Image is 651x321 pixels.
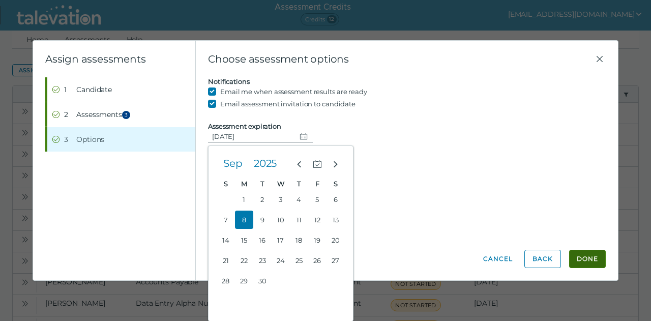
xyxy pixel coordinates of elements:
button: Sunday, September 28, 2025 [217,272,235,290]
span: Wednesday [277,180,284,188]
clr-wizard-title: Assign assessments [45,53,145,65]
span: Monday [241,180,247,188]
button: Tuesday, September 30, 2025 [253,272,272,290]
button: Monday, September 1, 2025 [235,190,253,209]
button: Friday, September 12, 2025 [308,211,327,229]
button: Saturday, September 6, 2025 [327,190,345,209]
button: Friday, September 5, 2025 [308,190,327,209]
cds-icon: Completed [52,135,60,143]
button: Next month [327,154,345,172]
button: Saturday, September 20, 2025 [327,231,345,249]
span: Options [76,134,104,144]
button: Close [594,53,606,65]
button: Monday, September 15, 2025 [235,231,253,249]
button: Sunday, September 21, 2025 [217,251,235,270]
button: Tuesday, September 23, 2025 [253,251,272,270]
button: Wednesday, September 24, 2025 [272,251,290,270]
label: Notifications [208,77,250,85]
cds-icon: Next month [331,160,340,169]
label: Assessment expiration [208,122,281,130]
cds-icon: Completed [52,110,60,119]
button: Tuesday, September 2, 2025 [253,190,272,209]
label: Email me when assessment results are ready [220,85,367,98]
span: Assessments [76,109,133,120]
cds-icon: Previous month [294,160,304,169]
button: Done [569,250,606,268]
button: Sunday, September 7, 2025 [217,211,235,229]
button: Wednesday, September 17, 2025 [272,231,290,249]
span: Saturday [334,180,338,188]
input: MM/DD/YYYY [208,130,295,142]
button: Select year, the current year is 2025 [249,154,282,172]
span: Sunday [224,180,228,188]
button: Thursday, September 11, 2025 [290,211,308,229]
div: 2 [64,109,72,120]
button: Thursday, September 25, 2025 [290,251,308,270]
button: Current month [308,154,327,172]
button: Monday, September 8, 2025 - Selected [235,211,253,229]
button: Friday, September 19, 2025 [308,231,327,249]
span: Friday [315,180,319,188]
button: Change date, 09/08/2025 [295,130,313,142]
cds-icon: Completed [52,85,60,94]
button: Completed [47,102,195,127]
button: Wednesday, September 3, 2025 [272,190,290,209]
button: Monday, September 22, 2025 [235,251,253,270]
div: 3 [64,134,72,144]
button: Sunday, September 14, 2025 [217,231,235,249]
span: 3 [122,111,130,119]
span: Choose assessment options [208,53,594,65]
cds-icon: Current month [313,160,322,169]
label: Email assessment invitation to candidate [220,98,356,110]
span: Tuesday [260,180,264,188]
button: Back [524,250,561,268]
button: Tuesday, September 9, 2025 [253,211,272,229]
button: Thursday, September 18, 2025 [290,231,308,249]
button: Saturday, September 13, 2025 [327,211,345,229]
span: Thursday [297,180,301,188]
button: Saturday, September 27, 2025 [327,251,345,270]
button: Tuesday, September 16, 2025 [253,231,272,249]
nav: Wizard steps [45,77,195,152]
button: Select month, the current month is Sep [217,154,249,172]
button: Completed [47,127,195,152]
button: Previous month [290,154,308,172]
div: 1 [64,84,72,95]
span: Candidate [76,84,112,95]
button: Cancel [480,250,516,268]
button: Completed [47,77,195,102]
button: Thursday, September 4, 2025 [290,190,308,209]
button: Monday, September 29, 2025 [235,272,253,290]
button: Friday, September 26, 2025 [308,251,327,270]
button: Wednesday, September 10, 2025 [272,211,290,229]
